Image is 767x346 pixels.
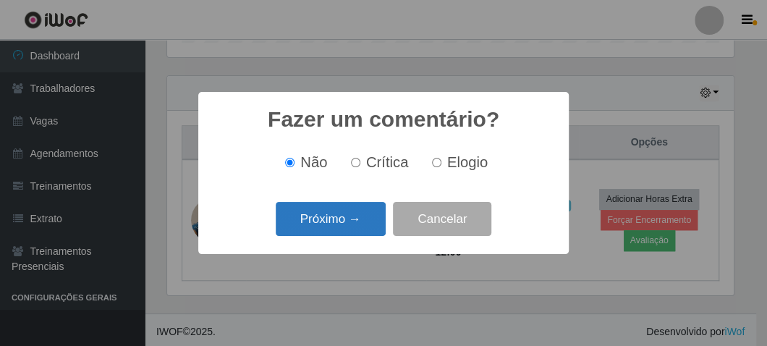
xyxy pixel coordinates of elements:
[432,158,441,167] input: Elogio
[366,154,409,170] span: Crítica
[285,158,294,167] input: Não
[276,202,386,236] button: Próximo →
[393,202,491,236] button: Cancelar
[351,158,360,167] input: Crítica
[447,154,488,170] span: Elogio
[268,106,499,132] h2: Fazer um comentário?
[300,154,327,170] span: Não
